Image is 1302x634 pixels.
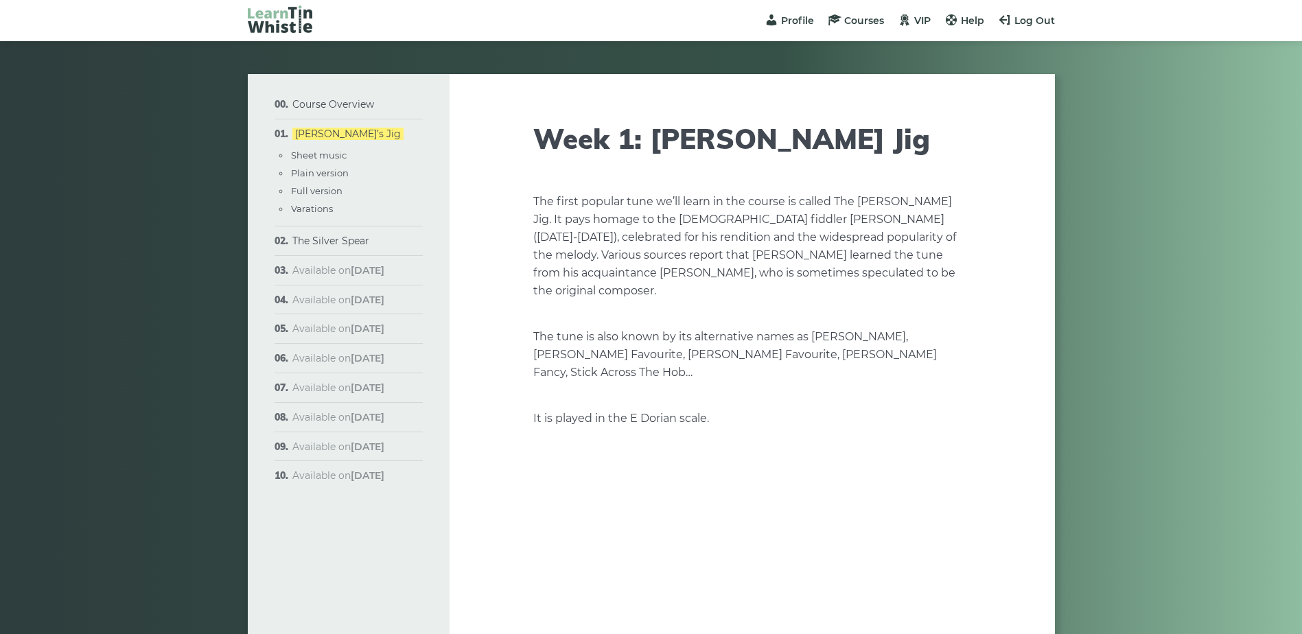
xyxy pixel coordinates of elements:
[351,294,384,306] strong: [DATE]
[351,469,384,482] strong: [DATE]
[292,264,384,277] span: Available on
[292,352,384,364] span: Available on
[914,14,931,27] span: VIP
[781,14,814,27] span: Profile
[351,264,384,277] strong: [DATE]
[292,469,384,482] span: Available on
[533,122,971,155] h1: Week 1: [PERSON_NAME] Jig
[292,441,384,453] span: Available on
[351,322,384,335] strong: [DATE]
[291,167,349,178] a: Plain version
[828,14,884,27] a: Courses
[292,381,384,394] span: Available on
[944,14,984,27] a: Help
[291,203,333,214] a: Varations
[533,328,971,381] p: The tune is also known by its alternative names as [PERSON_NAME], [PERSON_NAME] Favourite, [PERSO...
[292,322,384,335] span: Available on
[533,410,971,427] p: It is played in the E Dorian scale.
[292,235,369,247] a: The Silver Spear
[292,411,384,423] span: Available on
[1014,14,1055,27] span: Log Out
[292,128,404,140] a: [PERSON_NAME]’s Jig
[292,98,374,110] a: Course Overview
[533,193,971,300] p: The first popular tune we’ll learn in the course is called The [PERSON_NAME] Jig. It pays homage ...
[765,14,814,27] a: Profile
[351,441,384,453] strong: [DATE]
[291,185,342,196] a: Full version
[844,14,884,27] span: Courses
[961,14,984,27] span: Help
[351,381,384,394] strong: [DATE]
[292,294,384,306] span: Available on
[351,352,384,364] strong: [DATE]
[291,150,347,161] a: Sheet music
[248,5,312,33] img: LearnTinWhistle.com
[351,411,384,423] strong: [DATE]
[898,14,931,27] a: VIP
[998,14,1055,27] a: Log Out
